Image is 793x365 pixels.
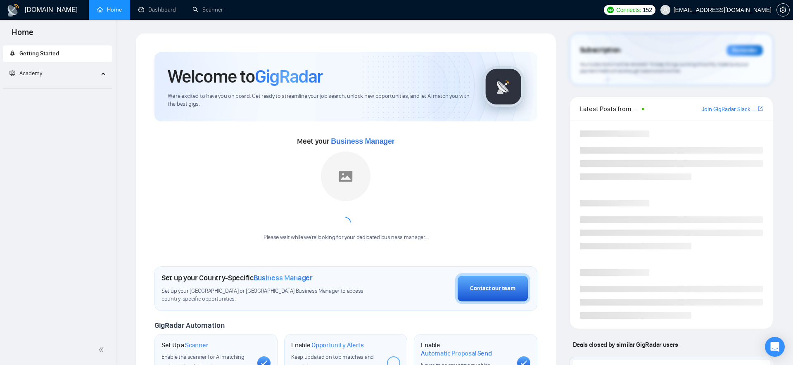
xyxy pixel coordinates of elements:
[643,5,652,14] span: 152
[580,61,748,74] span: Your subscription will be renewed. To keep things running smoothly, make sure your payment method...
[9,50,15,56] span: rocket
[311,341,364,349] span: Opportunity Alerts
[776,7,790,13] a: setting
[616,5,641,14] span: Connects:
[297,137,394,146] span: Meet your
[455,273,530,304] button: Contact our team
[321,152,370,201] img: placeholder.png
[254,273,313,282] span: Business Manager
[138,6,176,13] a: dashboardDashboard
[580,104,640,114] span: Latest Posts from the GigRadar Community
[291,341,364,349] h1: Enable
[662,7,668,13] span: user
[483,66,524,107] img: gigradar-logo.png
[168,92,470,108] span: We're excited to have you on board. Get ready to streamline your job search, unlock new opportuni...
[98,346,107,354] span: double-left
[776,3,790,17] button: setting
[3,45,112,62] li: Getting Started
[331,137,394,145] span: Business Manager
[19,50,59,57] span: Getting Started
[97,6,122,13] a: homeHome
[758,105,763,112] span: export
[570,337,681,352] span: Deals closed by similar GigRadar users
[765,337,785,357] div: Open Intercom Messenger
[727,45,763,56] div: Reminder
[9,70,15,76] span: fund-projection-screen
[161,287,383,303] span: Set up your [GEOGRAPHIC_DATA] or [GEOGRAPHIC_DATA] Business Manager to access country-specific op...
[259,234,433,242] div: Please wait while we're looking for your dedicated business manager...
[255,65,323,88] span: GigRadar
[168,65,323,88] h1: Welcome to
[777,7,789,13] span: setting
[7,4,20,17] img: logo
[5,26,40,44] span: Home
[161,273,313,282] h1: Set up your Country-Specific
[470,284,515,293] div: Contact our team
[3,85,112,90] li: Academy Homepage
[580,43,621,57] span: Subscription
[702,105,756,114] a: Join GigRadar Slack Community
[161,341,208,349] h1: Set Up a
[192,6,223,13] a: searchScanner
[185,341,208,349] span: Scanner
[758,105,763,113] a: export
[421,349,491,358] span: Automatic Proposal Send
[421,341,510,357] h1: Enable
[607,7,614,13] img: upwork-logo.png
[19,70,42,77] span: Academy
[9,70,42,77] span: Academy
[154,321,224,330] span: GigRadar Automation
[341,217,351,227] span: loading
